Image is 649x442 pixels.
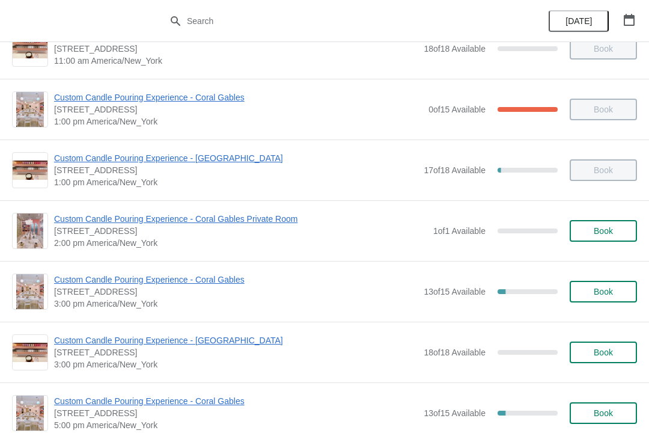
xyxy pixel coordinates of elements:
span: 0 of 15 Available [428,105,486,114]
span: [STREET_ADDRESS] [54,346,418,358]
span: Custom Candle Pouring Experience - Coral Gables [54,395,418,407]
span: 17 of 18 Available [424,165,486,175]
button: Book [570,281,637,302]
span: [STREET_ADDRESS] [54,407,418,419]
span: [STREET_ADDRESS] [54,43,418,55]
span: [STREET_ADDRESS] [54,164,418,176]
input: Search [186,10,487,32]
button: [DATE] [549,10,609,32]
span: Book [594,408,613,418]
span: 3:00 pm America/New_York [54,298,418,310]
span: [DATE] [565,16,592,26]
span: Custom Candle Pouring Experience - [GEOGRAPHIC_DATA] [54,152,418,164]
span: 13 of 15 Available [424,287,486,296]
img: Custom Candle Pouring Experience - Fort Lauderdale | 914 East Las Olas Boulevard, Fort Lauderdale... [13,161,47,180]
button: Book [570,342,637,363]
span: [STREET_ADDRESS] [54,225,427,237]
span: 2:00 pm America/New_York [54,237,427,249]
img: Custom Candle Pouring Experience - Coral Gables | 154 Giralda Avenue, Coral Gables, FL, USA | 5:0... [16,396,44,431]
span: Custom Candle Pouring Experience - Coral Gables Private Room [54,213,427,225]
span: Custom Candle Pouring Experience - Coral Gables [54,274,418,286]
button: Book [570,220,637,242]
span: Custom Candle Pouring Experience - [GEOGRAPHIC_DATA] [54,334,418,346]
span: 11:00 am America/New_York [54,55,418,67]
span: [STREET_ADDRESS] [54,286,418,298]
img: Custom Candle Pouring Experience - Fort Lauderdale | 914 East Las Olas Boulevard, Fort Lauderdale... [13,343,47,363]
span: 18 of 18 Available [424,44,486,54]
span: 18 of 18 Available [424,348,486,357]
img: Custom Candle Pouring Experience - Fort Lauderdale | 914 East Las Olas Boulevard, Fort Lauderdale... [13,39,47,59]
span: 1:00 pm America/New_York [54,115,422,127]
button: Book [570,402,637,424]
span: 1 of 1 Available [433,226,486,236]
span: Custom Candle Pouring Experience - Coral Gables [54,91,422,103]
span: Book [594,226,613,236]
span: 1:00 pm America/New_York [54,176,418,188]
span: Book [594,287,613,296]
span: 13 of 15 Available [424,408,486,418]
img: Custom Candle Pouring Experience - Coral Gables | 154 Giralda Avenue, Coral Gables, FL, USA | 3:0... [16,274,44,309]
img: Custom Candle Pouring Experience - Coral Gables Private Room | 154 Giralda Avenue, Coral Gables, ... [17,213,43,248]
span: 3:00 pm America/New_York [54,358,418,370]
span: Book [594,348,613,357]
span: 5:00 pm America/New_York [54,419,418,431]
img: Custom Candle Pouring Experience - Coral Gables | 154 Giralda Avenue, Coral Gables, FL, USA | 1:0... [16,92,44,127]
span: [STREET_ADDRESS] [54,103,422,115]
